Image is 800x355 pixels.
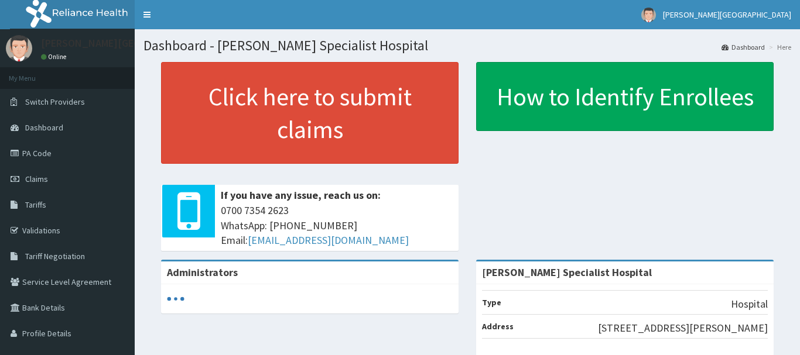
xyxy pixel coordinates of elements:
svg: audio-loading [167,290,184,308]
b: Type [482,297,501,308]
b: Administrators [167,266,238,279]
span: [PERSON_NAME][GEOGRAPHIC_DATA] [663,9,791,20]
img: User Image [641,8,656,22]
p: Hospital [731,297,768,312]
strong: [PERSON_NAME] Specialist Hospital [482,266,652,279]
h1: Dashboard - [PERSON_NAME] Specialist Hospital [143,38,791,53]
a: [EMAIL_ADDRESS][DOMAIN_NAME] [248,233,409,247]
img: User Image [6,35,32,61]
span: Tariffs [25,199,46,210]
a: Click here to submit claims [161,62,459,164]
a: Dashboard [722,42,765,52]
p: [PERSON_NAME][GEOGRAPHIC_DATA] [41,38,214,49]
span: Switch Providers [25,96,85,107]
b: If you have any issue, reach us on: [221,188,381,202]
a: Online [41,53,69,61]
span: Claims [25,174,48,184]
span: Tariff Negotiation [25,251,85,261]
a: How to Identify Enrollees [476,62,774,131]
b: Address [482,321,514,332]
span: Dashboard [25,122,63,133]
li: Here [766,42,791,52]
p: [STREET_ADDRESS][PERSON_NAME] [598,320,768,336]
span: 0700 7354 2623 WhatsApp: [PHONE_NUMBER] Email: [221,203,453,248]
